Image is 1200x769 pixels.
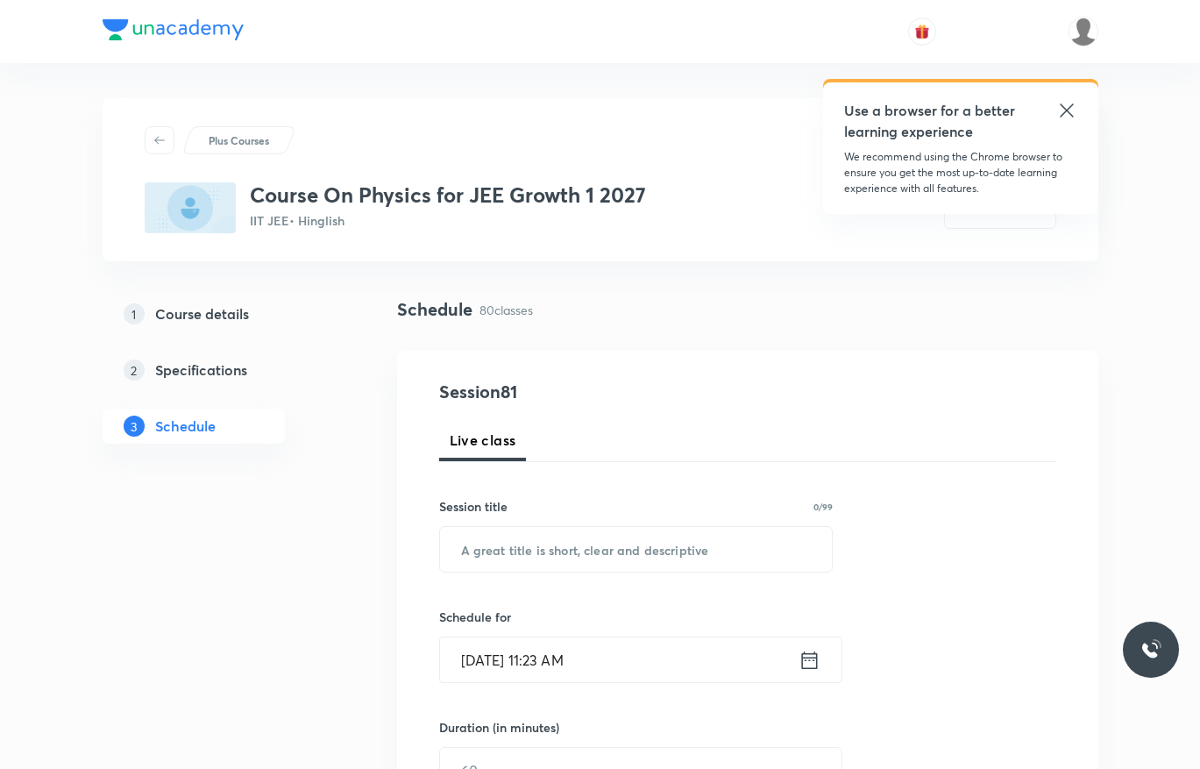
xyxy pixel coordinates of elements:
[450,430,516,451] span: Live class
[479,301,533,319] p: 80 classes
[209,132,269,148] p: Plus Courses
[844,100,1019,142] h5: Use a browser for a better learning experience
[1069,17,1098,46] img: aadi Shukla
[440,527,833,572] input: A great title is short, clear and descriptive
[103,352,341,388] a: 2Specifications
[439,379,759,405] h4: Session 81
[250,182,646,208] h3: Course On Physics for JEE Growth 1 2027
[1140,639,1161,660] img: ttu
[908,18,936,46] button: avatar
[103,296,341,331] a: 1Course details
[439,497,508,516] h6: Session title
[439,608,834,626] h6: Schedule for
[155,416,216,437] h5: Schedule
[145,182,236,233] img: D7DE5D54-F9A3-44AA-BEFA-A3717D6211AD_plus.png
[397,296,472,323] h4: Schedule
[155,303,249,324] h5: Course details
[155,360,247,381] h5: Specifications
[250,211,646,230] p: IIT JEE • Hinglish
[124,303,145,324] p: 1
[124,416,145,437] p: 3
[914,24,930,39] img: avatar
[124,360,145,381] p: 2
[813,502,833,511] p: 0/99
[844,149,1077,196] p: We recommend using the Chrome browser to ensure you get the most up-to-date learning experience w...
[439,718,559,737] h6: Duration (in minutes)
[103,19,244,40] img: Company Logo
[103,19,244,45] a: Company Logo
